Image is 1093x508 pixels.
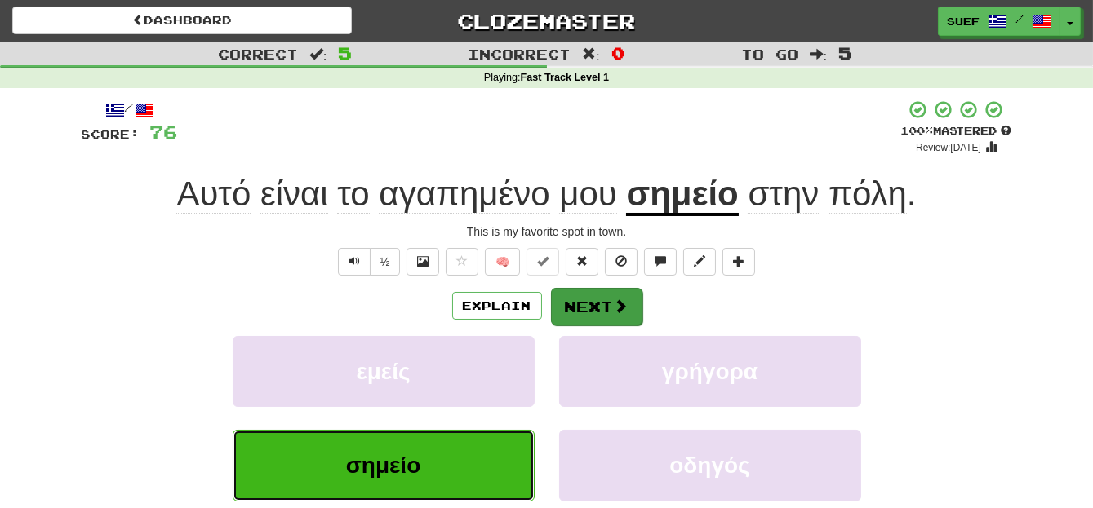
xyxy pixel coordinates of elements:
button: Ignore sentence (alt+i) [605,248,638,276]
u: σημείο [626,174,738,216]
span: 5 [338,43,352,63]
div: Mastered [901,124,1012,139]
span: εμείς [356,359,410,384]
span: : [309,47,327,61]
span: 5 [838,43,852,63]
span: γρήγορα [662,359,758,384]
button: ½ [370,248,401,276]
span: το [337,174,369,214]
span: σημείο [346,453,421,478]
span: Score: [82,127,140,141]
button: Set this sentence to 100% Mastered (alt+m) [527,248,559,276]
span: 0 [611,43,625,63]
span: : [810,47,828,61]
div: Text-to-speech controls [335,248,401,276]
strong: Fast Track Level 1 [521,72,610,83]
button: οδηγός [559,430,861,501]
span: αγαπημένο [379,174,549,214]
span: Αυτό [176,174,251,214]
a: SueF / [938,7,1060,36]
small: Review: [DATE] [916,142,981,153]
button: Favorite sentence (alt+f) [446,248,478,276]
span: 100 % [901,124,934,137]
a: Dashboard [12,7,352,34]
button: Explain [452,292,542,320]
button: 🧠 [485,248,520,276]
span: SueF [947,14,980,29]
span: είναι [260,174,328,214]
button: σημείο [233,430,535,501]
span: μου [559,174,617,214]
span: οδηγός [669,453,749,478]
div: This is my favorite spot in town. [82,223,1012,240]
button: Add to collection (alt+a) [722,248,755,276]
span: : [582,47,600,61]
button: Discuss sentence (alt+u) [644,248,677,276]
a: Clozemaster [376,7,716,35]
span: . [739,174,917,214]
span: πόλη [829,174,907,214]
button: Edit sentence (alt+d) [683,248,716,276]
span: To go [741,46,798,62]
button: Next [551,288,642,325]
span: στην [748,174,819,214]
span: Incorrect [468,46,571,62]
span: Correct [218,46,298,62]
button: γρήγορα [559,336,861,407]
button: Play sentence audio (ctl+space) [338,248,371,276]
button: εμείς [233,336,535,407]
button: Show image (alt+x) [407,248,439,276]
div: / [82,99,178,120]
span: / [1015,13,1024,24]
span: 76 [150,121,178,142]
button: Reset to 0% Mastered (alt+r) [566,248,598,276]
